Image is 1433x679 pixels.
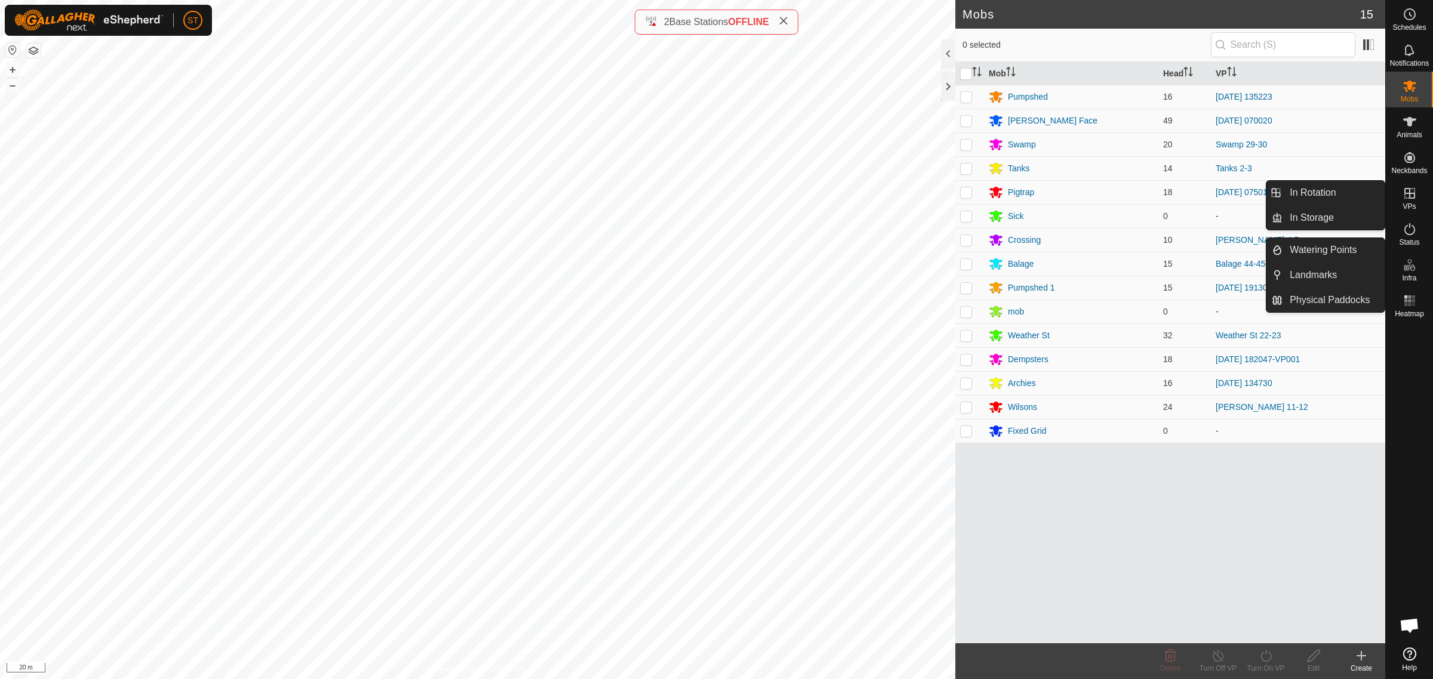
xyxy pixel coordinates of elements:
span: Heatmap [1395,310,1424,317]
span: In Storage [1290,211,1334,225]
span: Status [1399,239,1419,246]
span: Infra [1402,274,1416,282]
span: Delete [1160,664,1181,672]
a: [DATE] 191304-VP002 [1216,283,1300,292]
span: 15 [1163,283,1173,292]
td: - [1211,204,1385,228]
div: Wilsons [1008,401,1037,413]
span: 16 [1163,92,1173,101]
div: Crossing [1008,234,1041,246]
p-sorticon: Activate to sort [1227,69,1237,78]
a: Watering Points [1283,238,1385,262]
a: Tanks 2-3 [1216,163,1252,173]
span: VPs [1403,203,1416,210]
div: [PERSON_NAME] Face [1008,115,1097,127]
th: Mob [984,62,1158,85]
span: 32 [1163,331,1173,340]
div: Swamp [1008,138,1036,151]
span: 24 [1163,402,1173,412]
span: 0 [1163,426,1168,436]
span: 0 [1163,307,1168,316]
a: [DATE] 182047-VP001 [1216,354,1300,364]
a: [PERSON_NAME] 11-12 [1216,402,1308,412]
span: 18 [1163,187,1173,197]
div: Fixed Grid [1008,425,1047,437]
div: Turn Off VP [1194,663,1242,674]
span: Watering Points [1290,243,1357,257]
span: Neckbands [1391,167,1427,174]
span: ST [187,14,198,27]
a: Balage 44-45 [1216,259,1265,268]
a: Help [1386,643,1433,676]
span: 15 [1163,259,1173,268]
div: Turn On VP [1242,663,1290,674]
div: Balage [1008,258,1034,270]
a: [DATE] 135223 [1216,92,1272,101]
li: Landmarks [1266,263,1385,287]
a: Swamp 29-30 [1216,140,1267,149]
span: Physical Paddocks [1290,293,1370,307]
p-sorticon: Activate to sort [1006,69,1016,78]
a: [DATE] 070020 [1216,116,1272,125]
div: Archies [1008,377,1036,390]
span: 2 [664,17,669,27]
span: 0 selected [962,39,1211,51]
span: OFFLINE [728,17,769,27]
td: - [1211,300,1385,323]
input: Search (S) [1211,32,1355,57]
a: Landmarks [1283,263,1385,287]
button: – [5,78,20,92]
div: Dempsters [1008,353,1048,366]
span: In Rotation [1290,186,1336,200]
a: [DATE] 075017 [1216,187,1272,197]
span: 14 [1163,163,1173,173]
span: Mobs [1401,95,1418,103]
span: 10 [1163,235,1173,245]
a: [PERSON_NAME] 4-5 [1216,235,1299,245]
span: Notifications [1390,60,1429,67]
li: Watering Points [1266,238,1385,262]
span: 0 [1163,211,1168,221]
div: Sick [1008,210,1023,223]
div: Edit [1290,663,1337,674]
div: Open chat [1392,607,1428,643]
span: Schedules [1392,24,1426,31]
span: 49 [1163,116,1173,125]
a: In Rotation [1283,181,1385,205]
a: Privacy Policy [430,663,475,674]
th: VP [1211,62,1385,85]
li: In Rotation [1266,181,1385,205]
div: Pumpshed [1008,91,1048,103]
span: 15 [1360,5,1373,23]
a: [DATE] 134730 [1216,378,1272,388]
div: Create [1337,663,1385,674]
a: Weather St 22-23 [1216,331,1281,340]
button: Reset Map [5,43,20,57]
a: Physical Paddocks [1283,288,1385,312]
img: Gallagher Logo [14,10,164,31]
span: 18 [1163,354,1173,364]
button: Map Layers [26,44,41,58]
td: - [1211,419,1385,443]
div: mob [1008,305,1024,318]
span: 20 [1163,140,1173,149]
span: Landmarks [1290,268,1337,282]
button: + [5,63,20,77]
p-sorticon: Activate to sort [1183,69,1193,78]
h2: Mobs [962,7,1360,21]
div: Weather St [1008,329,1050,342]
th: Head [1158,62,1211,85]
span: 16 [1163,378,1173,388]
span: Help [1402,664,1417,671]
p-sorticon: Activate to sort [972,69,982,78]
a: In Storage [1283,206,1385,230]
div: Tanks [1008,162,1030,175]
div: Pumpshed 1 [1008,282,1055,294]
span: Base Stations [669,17,728,27]
a: Contact Us [490,663,525,674]
li: In Storage [1266,206,1385,230]
div: Pigtrap [1008,186,1034,199]
span: Animals [1397,131,1422,138]
li: Physical Paddocks [1266,288,1385,312]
